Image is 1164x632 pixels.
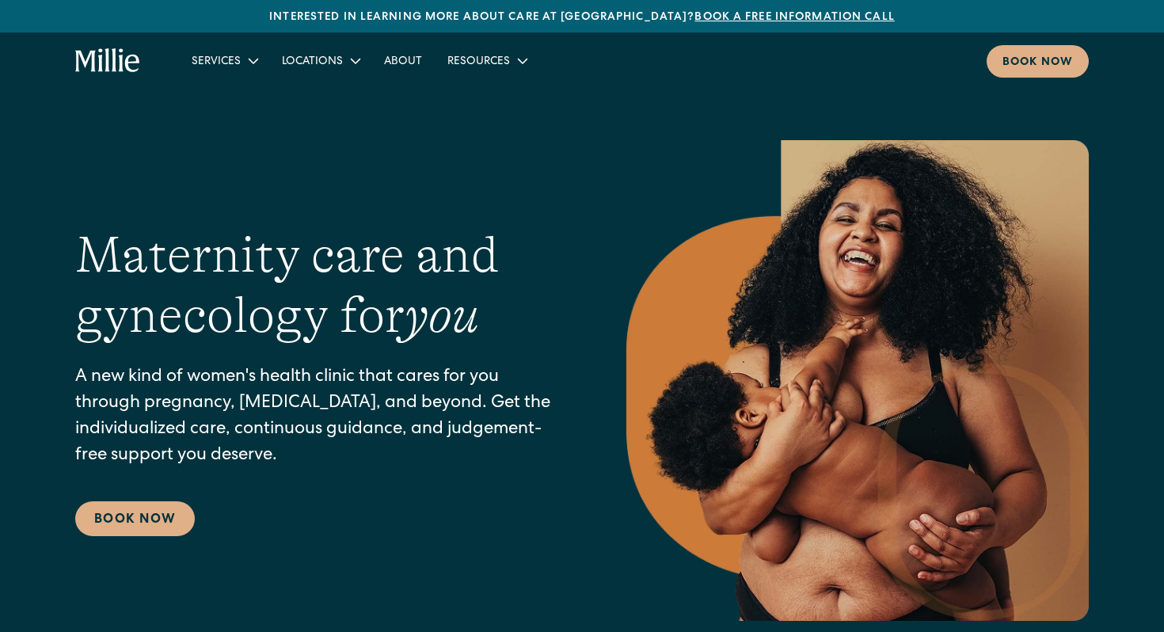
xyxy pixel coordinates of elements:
div: Services [192,54,241,70]
a: Book now [987,45,1089,78]
p: A new kind of women's health clinic that cares for you through pregnancy, [MEDICAL_DATA], and bey... [75,365,563,470]
a: Book a free information call [694,12,894,23]
div: Book now [1002,55,1073,71]
a: About [371,48,435,74]
div: Resources [447,54,510,70]
div: Resources [435,48,538,74]
div: Locations [269,48,371,74]
a: Book Now [75,501,195,536]
div: Locations [282,54,343,70]
img: Smiling mother with her baby in arms, celebrating body positivity and the nurturing bond of postp... [626,140,1089,621]
a: home [75,48,141,74]
h1: Maternity care and gynecology for [75,225,563,347]
em: you [405,287,479,344]
div: Services [179,48,269,74]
